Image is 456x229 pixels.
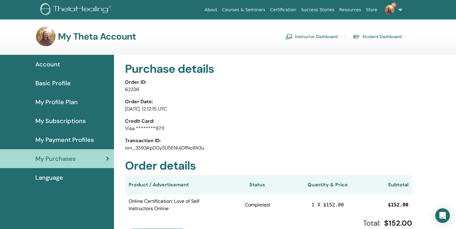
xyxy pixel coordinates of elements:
span: 9+ [391,2,396,7]
h3: My Theta Account [58,31,136,42]
span: Account [35,60,60,69]
h2: Purchase details [125,62,412,76]
span: My Payment Profiles [35,135,94,144]
span: Total: [363,218,380,228]
span: Completed [245,202,270,208]
div: Open Intercom Messenger [435,208,450,223]
span: My Purchases [35,154,76,163]
a: Courses & Seminars [220,4,268,16]
div: Product / Advertisement [129,181,215,188]
img: chalkboard-teacher.svg [285,34,293,39]
span: Basic Profile [35,79,71,88]
span: $152.00 [388,202,408,208]
img: logo.png [40,3,113,17]
img: default.jpg [36,27,55,46]
p: [DATE], 12:12:15 UTC [125,105,412,113]
img: graduation-cap.svg [353,34,360,39]
span: Language [35,173,63,182]
span: My Subscriptions [35,116,86,125]
th: Status [215,175,300,195]
span: My Profile Plan [35,97,78,107]
a: Success Stories [299,4,337,16]
a: Certification [268,4,298,16]
span: $152.00 [384,218,412,228]
span: Online Certification: Love of Self Instructors Online [129,198,215,212]
p: 62336 [125,86,412,93]
h2: Order details [125,159,412,173]
a: Student Dashboard [353,32,402,41]
p: Order ID: [125,79,412,86]
p: Transaction ID: [125,137,412,144]
p: Order Date: [125,98,412,105]
span: 1 X $152.00 [312,202,344,208]
a: About [202,4,219,16]
img: default.jpg [385,5,394,15]
p: txn_3S93ApD0ySU5ENUj0fNc8N3u [125,144,412,152]
a: Resources [337,4,364,16]
a: Store [364,4,380,16]
th: Quantity & Price [300,175,356,195]
a: Instructor Dashboard [285,32,338,41]
div: Subtotal [356,181,408,188]
p: Credit Card: [125,118,412,125]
